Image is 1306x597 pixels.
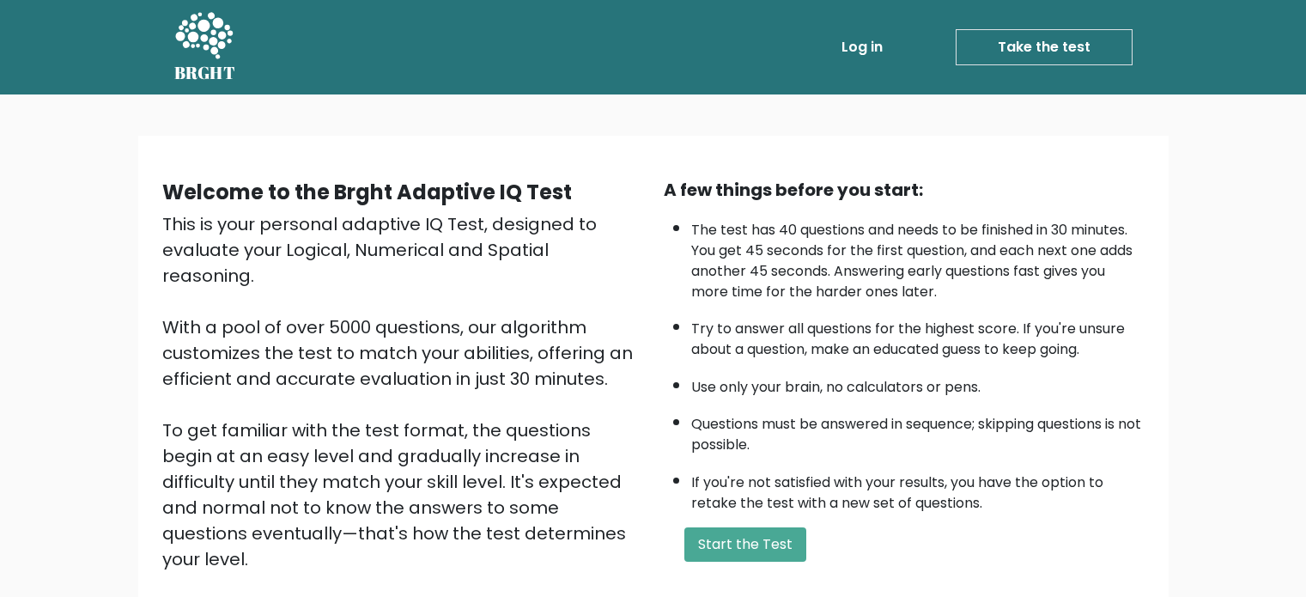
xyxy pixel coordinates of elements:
[835,30,890,64] a: Log in
[664,177,1145,203] div: A few things before you start:
[174,7,236,88] a: BRGHT
[691,211,1145,302] li: The test has 40 questions and needs to be finished in 30 minutes. You get 45 seconds for the firs...
[684,527,806,562] button: Start the Test
[691,405,1145,455] li: Questions must be answered in sequence; skipping questions is not possible.
[691,310,1145,360] li: Try to answer all questions for the highest score. If you're unsure about a question, make an edu...
[956,29,1133,65] a: Take the test
[691,464,1145,514] li: If you're not satisfied with your results, you have the option to retake the test with a new set ...
[162,178,572,206] b: Welcome to the Brght Adaptive IQ Test
[174,63,236,83] h5: BRGHT
[691,369,1145,398] li: Use only your brain, no calculators or pens.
